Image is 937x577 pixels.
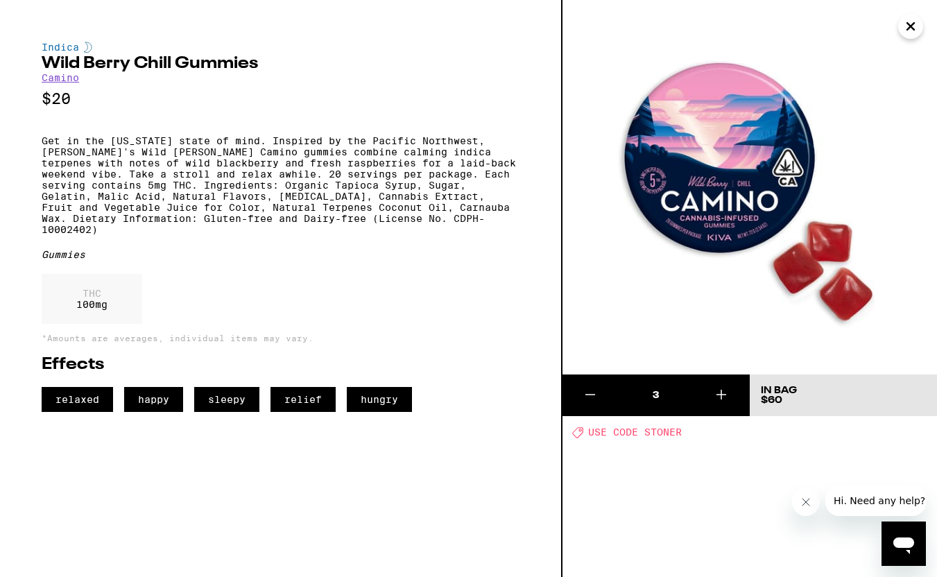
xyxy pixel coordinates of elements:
[792,488,820,516] iframe: Close message
[42,356,519,373] h2: Effects
[750,374,937,416] button: In Bag$60
[882,522,926,566] iframe: Button to launch messaging window
[42,334,519,343] p: *Amounts are averages, individual items may vary.
[588,427,682,438] span: USE CODE STONER
[84,42,92,53] img: indicaColor.svg
[42,249,519,260] div: Gummies
[194,387,259,412] span: sleepy
[42,90,519,107] p: $20
[124,387,183,412] span: happy
[347,387,412,412] span: hungry
[619,388,694,402] div: 3
[42,274,142,324] div: 100 mg
[42,72,79,83] a: Camino
[76,288,108,299] p: THC
[761,386,797,395] div: In Bag
[42,135,519,235] p: Get in the [US_STATE] state of mind. Inspired by the Pacific Northwest, [PERSON_NAME]'s Wild [PER...
[270,387,336,412] span: relief
[825,485,926,516] iframe: Message from company
[898,14,923,39] button: Close
[42,42,519,53] div: Indica
[42,55,519,72] h2: Wild Berry Chill Gummies
[761,395,782,405] span: $60
[42,387,113,412] span: relaxed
